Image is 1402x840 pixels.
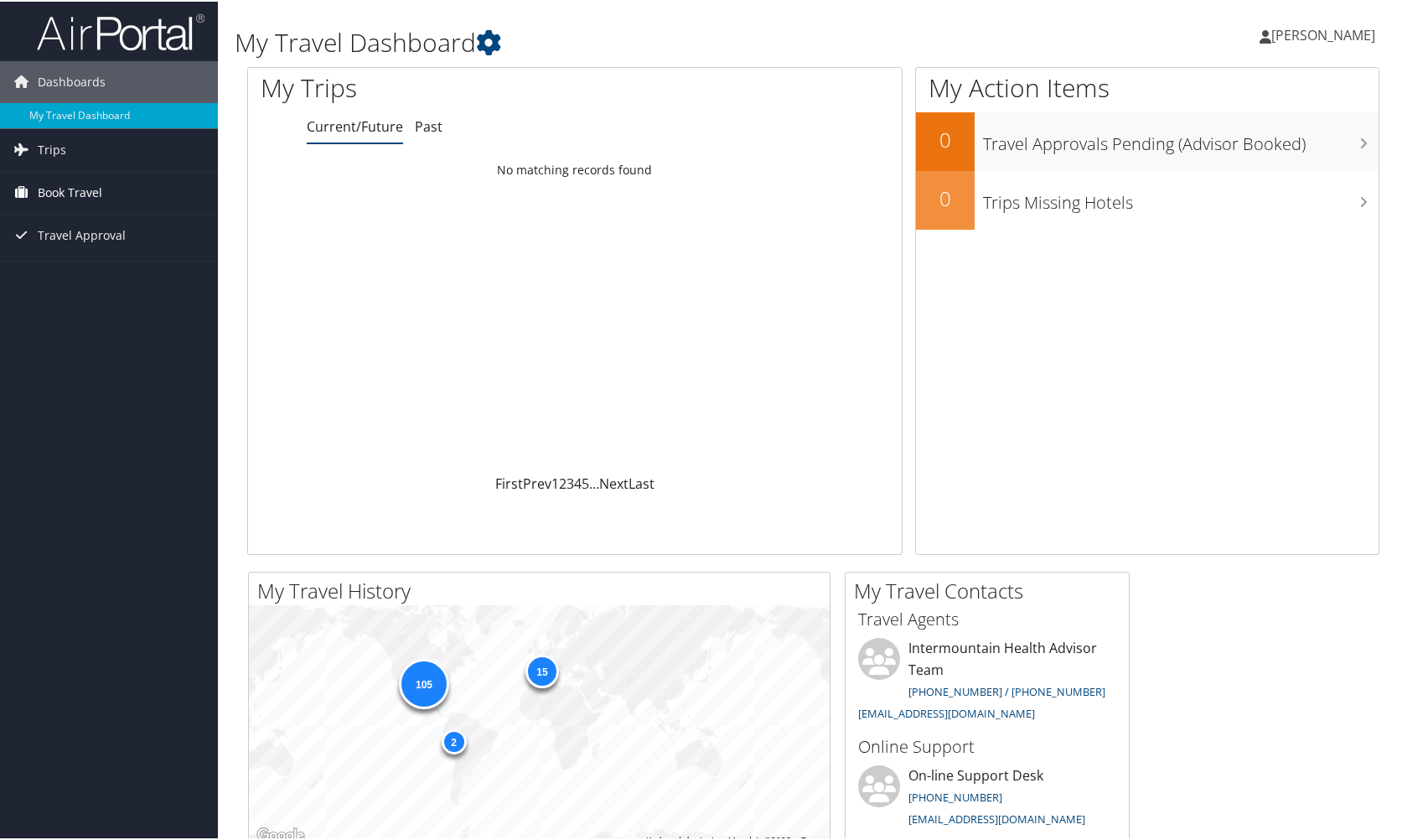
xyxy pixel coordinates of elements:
[858,734,1116,757] h3: Online Support
[495,473,523,491] a: First
[908,810,1085,825] a: [EMAIL_ADDRESS][DOMAIN_NAME]
[916,111,1379,169] a: 0Travel Approvals Pending (Advisor Booked)
[858,606,1116,630] h3: Travel Agents
[307,116,403,134] a: Current/Future
[261,69,617,104] h1: My Trips
[850,636,1125,726] li: Intermountain Health Advisor Team
[441,728,466,753] div: 2
[38,60,106,101] span: Dashboards
[523,473,551,491] a: Prev
[983,122,1379,154] h3: Travel Approvals Pending (Advisor Booked)
[983,181,1379,213] h3: Trips Missing Hotels
[858,704,1035,719] a: [EMAIL_ADDRESS][DOMAIN_NAME]
[551,473,559,491] a: 1
[257,575,830,604] h2: My Travel History
[916,69,1379,104] h1: My Action Items
[1271,24,1375,43] span: [PERSON_NAME]
[908,682,1105,697] a: [PHONE_NUMBER] / [PHONE_NUMBER]
[38,127,66,169] span: Trips
[854,575,1129,604] h2: My Travel Contacts
[235,23,1006,59] h1: My Travel Dashboard
[850,764,1125,832] li: On-line Support Desk
[415,116,442,134] a: Past
[248,153,902,184] td: No matching records found
[582,473,589,491] a: 5
[589,473,599,491] span: …
[916,183,975,211] h2: 0
[399,657,449,708] div: 105
[37,11,204,50] img: airportal-logo.png
[38,213,126,255] span: Travel Approval
[916,124,975,153] h2: 0
[38,170,102,212] span: Book Travel
[629,473,654,491] a: Last
[916,169,1379,228] a: 0Trips Missing Hotels
[599,473,629,491] a: Next
[908,788,1002,803] a: [PHONE_NUMBER]
[566,473,574,491] a: 3
[525,653,558,687] div: 15
[1260,8,1392,59] a: [PERSON_NAME]
[574,473,582,491] a: 4
[559,473,566,491] a: 2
